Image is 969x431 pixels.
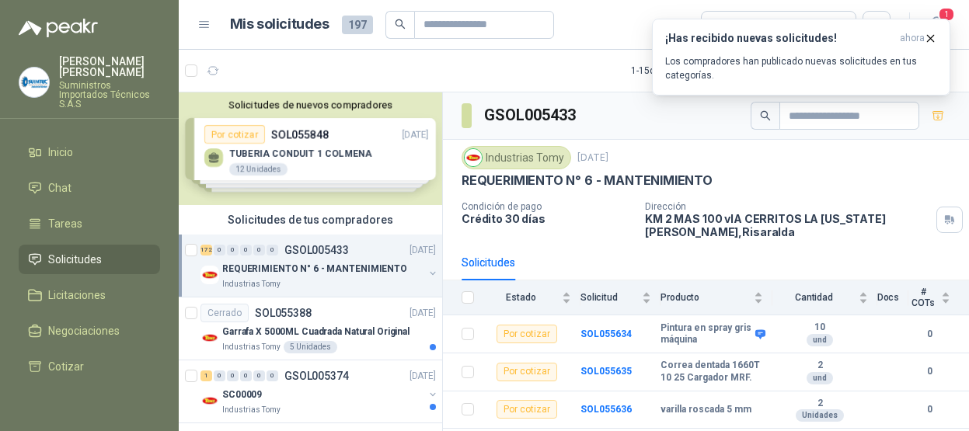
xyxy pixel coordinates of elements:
[284,341,337,353] div: 5 Unidades
[772,398,868,410] b: 2
[253,370,265,381] div: 0
[200,328,219,347] img: Company Logo
[19,137,160,167] a: Inicio
[900,32,925,45] span: ahora
[462,201,633,212] p: Condición de pago
[580,328,632,339] a: SOL055634
[284,245,349,255] p: GSOL005433
[922,11,950,39] button: 1
[661,360,763,384] b: Correa dentada 1660T 10 25 Cargador MRF.
[462,146,571,169] div: Industrias Tomy
[19,209,160,238] a: Tareas
[711,16,744,33] div: Todas
[908,364,950,379] b: 0
[796,409,844,422] div: Unidades
[222,278,281,290] p: Industrias Tomy
[19,316,160,346] a: Negociaciones
[807,372,833,384] div: und
[342,16,373,34] span: 197
[222,262,407,276] p: REQUERIMIENTO N° 6 - MANTENIMIENTO
[631,58,721,83] div: 1 - 15 de 15
[497,400,557,419] div: Por cotizar
[200,391,219,410] img: Company Logo
[240,370,252,381] div: 0
[661,404,751,416] b: varilla roscada 5 mm
[227,245,239,255] div: 0
[222,388,262,402] p: SC00009
[200,370,212,381] div: 1
[19,245,160,274] a: Solicitudes
[214,245,225,255] div: 0
[395,19,406,30] span: search
[645,201,930,212] p: Dirección
[200,266,219,284] img: Company Logo
[462,254,515,271] div: Solicitudes
[48,179,71,196] span: Chat
[772,292,856,303] span: Cantidad
[179,297,442,360] a: CerradoSOL055388[DATE] Company LogoGarrafa X 5000ML Cuadrada Natural OriginalIndustrias Tomy5 Uni...
[230,13,329,36] h1: Mis solicitudes
[59,56,160,78] p: [PERSON_NAME] [PERSON_NAME]
[240,245,252,255] div: 0
[661,292,751,303] span: Producto
[222,341,281,353] p: Industrias Tomy
[253,245,265,255] div: 0
[179,92,442,205] div: Solicitudes de nuevos compradoresPor cotizarSOL055848[DATE] TUBERIA CONDUIT 1 COLMENA12 UnidadesP...
[665,54,937,82] p: Los compradores han publicado nuevas solicitudes en tus categorías.
[772,322,868,334] b: 10
[19,280,160,310] a: Licitaciones
[48,322,120,339] span: Negociaciones
[580,280,661,315] th: Solicitud
[483,280,580,315] th: Estado
[661,322,751,346] b: Pintura en spray gris máquina
[267,370,278,381] div: 0
[760,110,771,121] span: search
[807,334,833,346] div: und
[19,173,160,203] a: Chat
[48,287,106,304] span: Licitaciones
[908,287,938,308] span: # COTs
[772,280,877,315] th: Cantidad
[200,245,212,255] div: 172
[410,243,436,258] p: [DATE]
[48,251,102,268] span: Solicitudes
[497,325,557,343] div: Por cotizar
[267,245,278,255] div: 0
[19,19,98,37] img: Logo peakr
[772,360,868,372] b: 2
[185,99,436,110] button: Solicitudes de nuevos compradores
[222,404,281,416] p: Industrias Tomy
[665,32,894,45] h3: ¡Has recibido nuevas solicitudes!
[48,215,82,232] span: Tareas
[48,358,84,375] span: Cotizar
[652,19,950,96] button: ¡Has recibido nuevas solicitudes!ahora Los compradores han publicado nuevas solicitudes en tus ca...
[908,280,969,315] th: # COTs
[284,370,349,381] p: GSOL005374
[877,280,909,315] th: Docs
[497,363,557,381] div: Por cotizar
[483,292,559,303] span: Estado
[410,369,436,384] p: [DATE]
[645,212,930,238] p: KM 2 MAS 100 vIA CERRITOS LA [US_STATE] [PERSON_NAME] , Risaralda
[200,241,439,290] a: 172 0 0 0 0 0 GSOL005433[DATE] Company LogoREQUERIMIENTO N° 6 - MANTENIMIENTOIndustrias Tomy
[580,404,632,415] a: SOL055636
[580,366,632,377] b: SOL055635
[908,402,950,417] b: 0
[222,325,410,339] p: Garrafa X 5000ML Cuadrada Natural Original
[48,144,73,161] span: Inicio
[214,370,225,381] div: 0
[200,367,439,416] a: 1 0 0 0 0 0 GSOL005374[DATE] Company LogoSC00009Industrias Tomy
[59,81,160,109] p: Suministros Importados Técnicos S.A.S
[227,370,239,381] div: 0
[938,7,955,22] span: 1
[465,149,482,166] img: Company Logo
[462,212,633,225] p: Crédito 30 días
[580,292,639,303] span: Solicitud
[462,172,713,189] p: REQUERIMIENTO N° 6 - MANTENIMIENTO
[484,103,578,127] h3: GSOL005433
[19,68,49,97] img: Company Logo
[200,304,249,322] div: Cerrado
[908,327,950,342] b: 0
